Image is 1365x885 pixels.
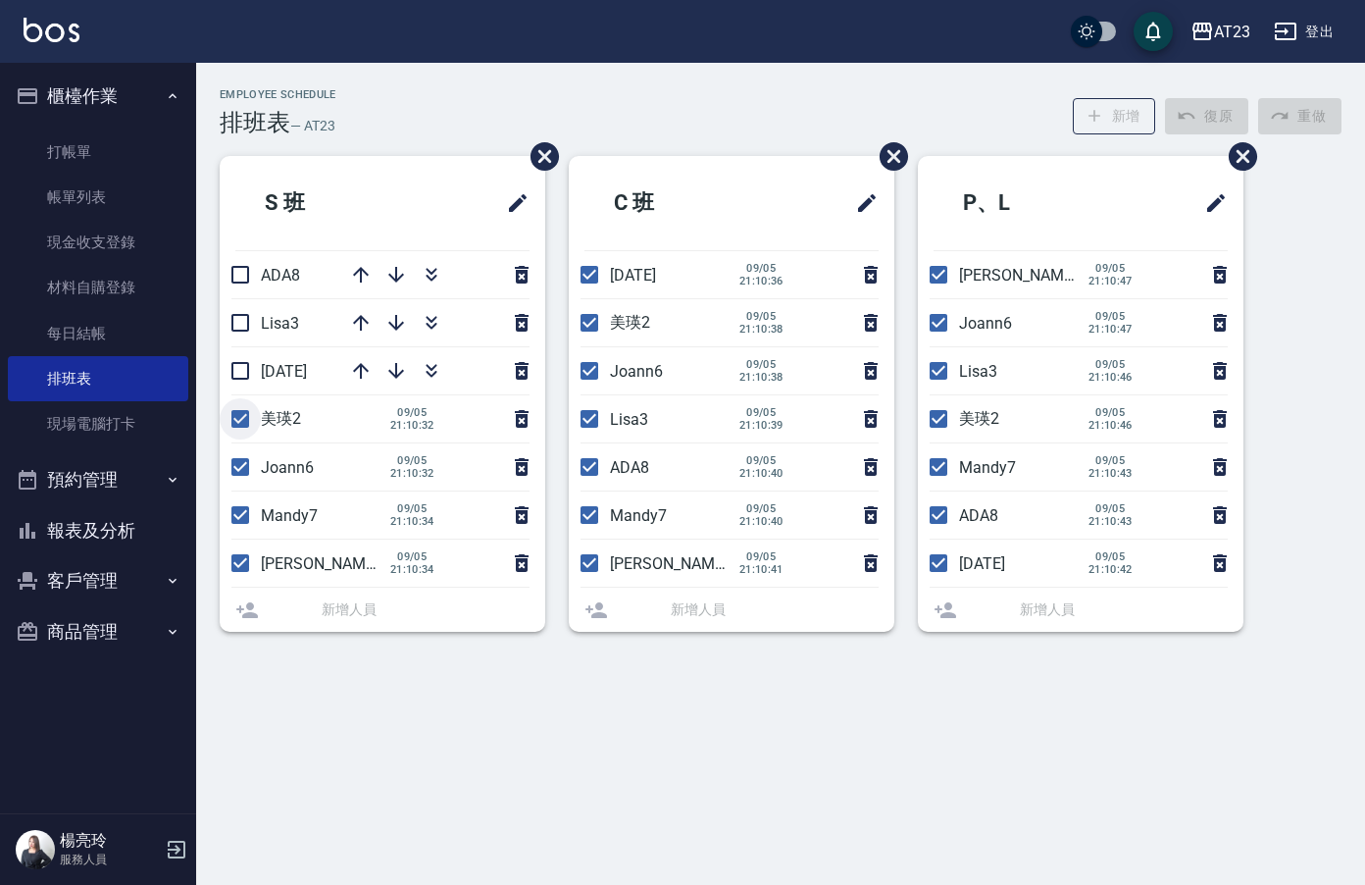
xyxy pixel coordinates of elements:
[1088,358,1133,371] span: 09/05
[1088,406,1133,419] span: 09/05
[959,266,1094,285] span: [PERSON_NAME]19
[390,550,434,563] span: 09/05
[1088,275,1133,287] span: 21:10:47
[739,406,784,419] span: 09/05
[1088,502,1133,515] span: 09/05
[290,116,335,136] h6: — AT23
[934,168,1116,238] h2: P、L
[261,266,300,285] span: ADA8
[8,606,188,657] button: 商品管理
[1088,323,1133,336] span: 21:10:47
[390,454,434,467] span: 09/05
[8,555,188,606] button: 客戶管理
[739,502,784,515] span: 09/05
[16,830,55,869] img: Person
[610,410,648,429] span: Lisa3
[959,554,1005,573] span: [DATE]
[1183,12,1258,52] button: AT23
[1088,419,1133,432] span: 21:10:46
[739,467,784,480] span: 21:10:40
[8,356,188,401] a: 排班表
[60,851,160,868] p: 服務人員
[24,18,79,42] img: Logo
[739,323,784,336] span: 21:10:38
[8,265,188,310] a: 材料自購登錄
[261,554,396,573] span: [PERSON_NAME]19
[739,371,784,384] span: 21:10:38
[8,175,188,220] a: 帳單列表
[235,168,414,238] h2: S 班
[1088,467,1133,480] span: 21:10:43
[739,550,784,563] span: 09/05
[1088,563,1133,576] span: 21:10:42
[1088,262,1133,275] span: 09/05
[739,419,784,432] span: 21:10:39
[60,831,160,851] h5: 楊亮玲
[739,454,784,467] span: 09/05
[610,506,667,525] span: Mandy7
[1088,310,1133,323] span: 09/05
[739,563,784,576] span: 21:10:41
[494,180,530,227] span: 修改班表的標題
[8,311,188,356] a: 每日結帳
[739,310,784,323] span: 09/05
[959,314,1012,333] span: Joann6
[739,275,784,287] span: 21:10:36
[220,88,336,101] h2: Employee Schedule
[1214,20,1250,44] div: AT23
[584,168,763,238] h2: C 班
[261,409,301,428] span: 美瑛2
[739,358,784,371] span: 09/05
[8,71,188,122] button: 櫃檯作業
[1088,371,1133,384] span: 21:10:46
[1214,128,1260,185] span: 刪除班表
[1088,454,1133,467] span: 09/05
[739,515,784,528] span: 21:10:40
[390,419,434,432] span: 21:10:32
[959,458,1016,477] span: Mandy7
[610,313,650,332] span: 美瑛2
[959,362,997,381] span: Lisa3
[220,109,290,136] h3: 排班表
[865,128,911,185] span: 刪除班表
[8,130,188,175] a: 打帳單
[1266,14,1341,50] button: 登出
[959,409,999,428] span: 美瑛2
[610,266,656,285] span: [DATE]
[1134,12,1173,51] button: save
[959,506,998,525] span: ADA8
[261,458,314,477] span: Joann6
[843,180,879,227] span: 修改班表的標題
[8,220,188,265] a: 現金收支登錄
[610,458,649,477] span: ADA8
[390,515,434,528] span: 21:10:34
[516,128,562,185] span: 刪除班表
[261,362,307,381] span: [DATE]
[390,502,434,515] span: 09/05
[739,262,784,275] span: 09/05
[261,314,299,333] span: Lisa3
[8,401,188,446] a: 現場電腦打卡
[610,362,663,381] span: Joann6
[390,406,434,419] span: 09/05
[1088,550,1133,563] span: 09/05
[390,467,434,480] span: 21:10:32
[8,454,188,505] button: 預約管理
[1088,515,1133,528] span: 21:10:43
[261,506,318,525] span: Mandy7
[390,563,434,576] span: 21:10:34
[610,554,745,573] span: [PERSON_NAME]19
[8,505,188,556] button: 報表及分析
[1192,180,1228,227] span: 修改班表的標題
